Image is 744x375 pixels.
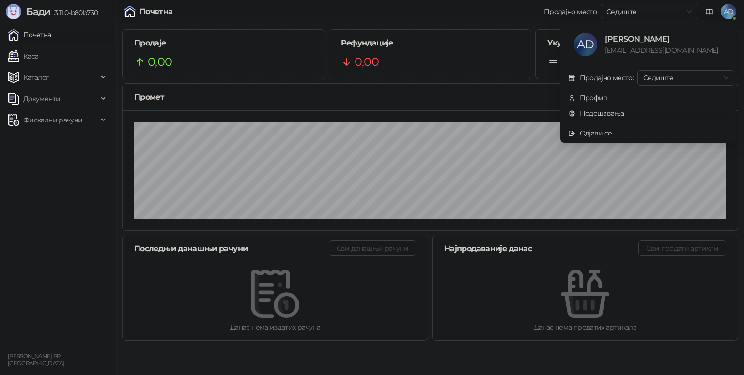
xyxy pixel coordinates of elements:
[139,8,173,15] div: Почетна
[444,242,638,255] div: Најпродаваније данас
[6,4,21,19] img: Logo
[605,45,723,56] div: [EMAIL_ADDRESS][DOMAIN_NAME]
[568,109,624,118] a: Подешавања
[23,89,60,108] span: Документи
[134,242,329,255] div: Последњи данашњи рачуни
[26,6,50,17] span: Бади
[8,353,64,367] small: [PERSON_NAME] PR [GEOGRAPHIC_DATA]
[50,8,98,17] span: 3.11.0-b80b730
[701,4,717,19] a: Документација
[574,33,597,56] span: AD
[8,46,38,66] a: Каса
[638,240,726,256] button: Сви продати артикли
[643,71,728,85] span: Седиште
[606,4,692,19] span: Седиште
[580,73,634,83] div: Продајно место:
[341,37,520,49] h5: Рефундације
[134,91,726,103] div: Промет
[134,37,313,49] h5: Продаје
[148,53,172,71] span: 0,00
[544,8,597,15] div: Продајно место
[23,110,82,130] span: Фискални рачуни
[23,68,49,87] span: Каталог
[138,322,412,332] div: Данас нема издатих рачуна
[547,37,726,49] h5: Укупно
[721,4,736,19] span: AD
[605,33,723,45] div: [PERSON_NAME]
[355,53,379,71] span: 0,00
[580,128,612,138] div: Одјави се
[580,92,607,103] div: Профил
[8,25,51,45] a: Почетна
[448,322,722,332] div: Данас нема продатих артикала
[329,240,416,256] button: Сви данашњи рачуни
